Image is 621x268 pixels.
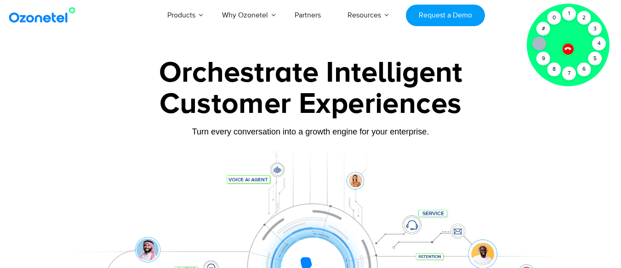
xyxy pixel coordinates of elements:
[547,62,561,76] div: 8
[536,22,550,36] div: #
[23,58,598,88] div: Orchestrate Intelligent
[577,62,591,76] div: 6
[588,22,602,36] div: 3
[406,5,484,26] a: Request a Demo
[536,52,550,66] div: 9
[577,11,591,25] div: 2
[592,37,606,50] div: 4
[547,11,561,25] div: 0
[588,52,602,66] div: 5
[23,127,598,137] div: Turn every conversation into a growth engine for your enterprise.
[562,7,576,21] div: 1
[562,67,576,80] div: 7
[23,82,598,126] div: Customer Experiences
